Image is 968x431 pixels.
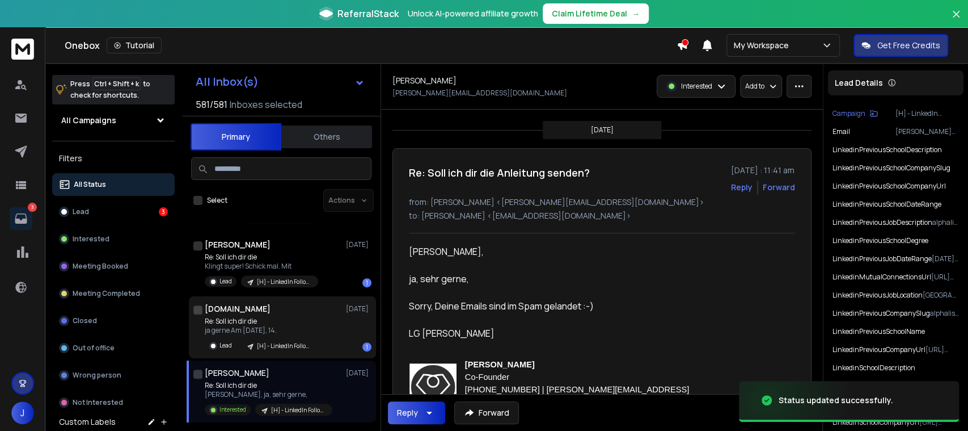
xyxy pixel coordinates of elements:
p: linkedinPreviousCompanySlug [832,309,930,318]
h1: All Campaigns [61,115,116,126]
h1: All Inbox(s) [196,76,259,87]
p: Meeting Booked [73,262,128,271]
p: Add to [745,82,764,91]
p: linkedinPreviousJobLocation [832,291,923,300]
button: Not Interested [52,391,175,414]
div: 1 [362,278,371,287]
h1: Re: Soll ich dir die Anleitung senden? [409,165,590,181]
p: linkedinPreviousSchoolDegree [832,236,928,245]
span: [PERSON_NAME] [465,360,535,369]
button: Reply [388,401,445,424]
button: Wrong person [52,364,175,387]
button: All Inbox(s) [187,70,374,93]
a: 3 [10,207,32,230]
p: linkedinPreviousJobDescription [832,218,932,227]
p: Campaign [832,109,865,118]
p: Email [832,127,850,136]
p: Re: Soll ich dir die [205,253,318,262]
h1: [PERSON_NAME] [205,367,269,379]
h3: Filters [52,150,175,166]
p: Interested [73,235,109,244]
p: [DATE] [346,304,371,313]
p: Lead [219,277,232,286]
p: [PERSON_NAME][EMAIL_ADDRESS][DOMAIN_NAME] [895,127,959,136]
p: Unlock AI-powered affiliate growth [408,8,538,19]
div: Status updated successfully. [779,395,893,406]
p: [DATE] - Present [932,254,959,263]
p: [GEOGRAPHIC_DATA], [GEOGRAPHIC_DATA], [GEOGRAPHIC_DATA] [923,291,959,300]
p: Interested [681,82,712,91]
p: to: [PERSON_NAME] <[EMAIL_ADDRESS][DOMAIN_NAME]> [409,210,795,221]
p: linkedinPreviousSchoolCompanyUrl [832,182,946,191]
h1: [PERSON_NAME] [392,75,456,86]
p: Lead [73,207,89,216]
p: linkedinSchoolDescription [832,363,915,373]
span: [PHONE_NUMBER] | [PERSON_NAME][EMAIL_ADDRESS][DOMAIN_NAME] [465,385,690,407]
img: HGPqTR2knr9uMinVoKlc7j9knuwzkzSNMBO5BI6N4I28rjwlzDiK-D-412PP0MPmvRNGlRsNu-GvjrpW3FijVVLueY40ynMTx... [409,363,456,411]
p: Re: Soll ich dir die [205,317,318,326]
p: Klingt super! Schick mal. Mit [205,262,318,271]
p: Not Interested [73,398,123,407]
p: [DATE] : 11:41 am [731,165,795,176]
p: [DATE] [346,240,371,249]
span: 581 / 581 [196,98,227,111]
button: Closed [52,309,175,332]
p: Re: Soll ich dir die [205,381,332,390]
h3: Custom Labels [59,416,116,428]
div: 3 [159,207,168,216]
p: Closed [73,316,97,325]
h1: [DOMAIN_NAME] [205,303,270,315]
p: All Status [74,180,106,189]
button: Claim Lifetime Deal→ [543,3,649,24]
p: Out of office [73,344,115,353]
p: linkedinPreviousSchoolName [832,327,925,336]
p: from: [PERSON_NAME] <[PERSON_NAME][EMAIL_ADDRESS][DOMAIN_NAME]> [409,196,795,208]
button: Tutorial [107,37,162,53]
label: Select [207,196,227,205]
p: [H] - LinkedIn FollowUp V1 [895,109,959,118]
div: Onebox [65,37,677,53]
p: [H] - LinkedIn FollowUp V1 [271,406,326,415]
button: Meeting Booked [52,255,175,278]
div: [PERSON_NAME], ja, sehr gerne, Sorry, Deine Emails sind im Spam gelandet :-) LG [PERSON_NAME] [409,245,740,354]
p: linkedinPreviousSchoolDateRange [832,200,941,209]
button: Forward [454,401,519,424]
button: J [11,401,34,424]
p: linkedinPreviousSchoolDescription [832,145,942,154]
p: Lead [219,341,232,350]
button: Lead3 [52,200,175,223]
p: Meeting Completed [73,289,140,298]
button: All Campaigns [52,109,175,132]
div: 1 [362,342,371,352]
span: Co-Founder [465,373,509,382]
button: Reply [731,182,753,193]
button: Meeting Completed [52,282,175,305]
p: [DATE] [346,369,371,378]
button: Primary [191,123,281,150]
p: [PERSON_NAME][EMAIL_ADDRESS][DOMAIN_NAME] [392,89,567,98]
button: Get Free Credits [853,34,948,57]
h3: Inboxes selected [230,98,302,111]
span: ReferralStack [337,7,399,20]
button: All Status [52,173,175,196]
p: Lead Details [835,77,883,89]
div: Reply [397,407,418,419]
p: linkedinPreviousJobDateRange [832,254,932,263]
p: Press to check for shortcuts. [70,78,150,101]
p: [URL][DOMAIN_NAME] [931,273,959,282]
p: [H] - LinkedIn FollowUp V1 [257,278,311,286]
span: Ctrl + Shift + k [92,77,141,90]
button: Campaign [832,109,878,118]
p: My Workspace [734,40,793,51]
p: Wrong person [73,371,121,380]
p: [URL][DOMAIN_NAME] [925,345,959,354]
button: Others [281,124,372,149]
p: alphalist is an exclusive network of CTOs & technical founders who come together to share their k... [932,218,959,227]
p: linkedinPreviousSchoolCompanySlug [832,164,950,173]
p: Get Free Credits [877,40,940,51]
p: linkedinMutualConnectionsUrl [832,273,931,282]
p: ja gerne Am [DATE], 14. [205,326,318,335]
p: Interested [219,405,246,414]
